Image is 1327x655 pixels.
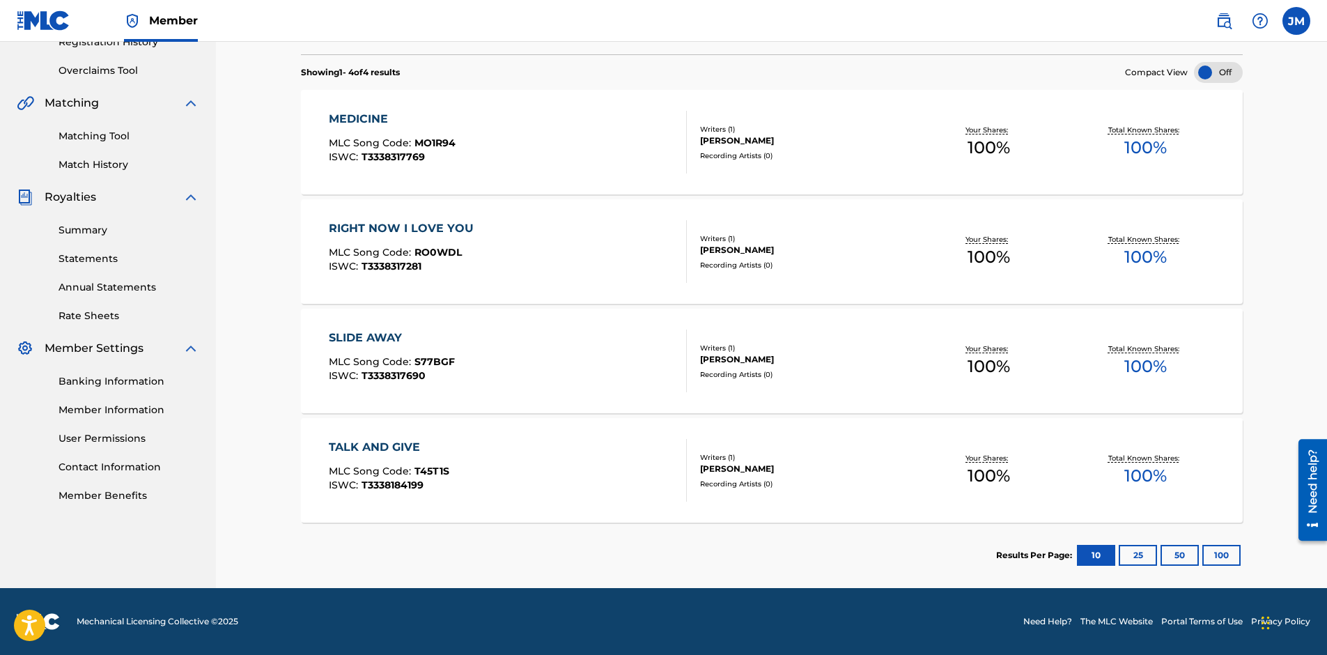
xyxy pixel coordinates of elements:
[301,309,1243,413] a: SLIDE AWAYMLC Song Code:S77BGFISWC:T3338317690Writers (1)[PERSON_NAME]Recording Artists (0)Your S...
[700,479,910,489] div: Recording Artists ( 0 )
[1282,7,1310,35] div: User Menu
[1252,13,1268,29] img: help
[996,549,1076,562] p: Results Per Page:
[59,35,199,49] a: Registration History
[1023,615,1072,628] a: Need Help?
[965,234,1011,245] p: Your Shares:
[45,340,143,357] span: Member Settings
[968,463,1010,488] span: 100 %
[965,344,1011,354] p: Your Shares:
[301,90,1243,194] a: MEDICINEMLC Song Code:MO1R94ISWC:T3338317769Writers (1)[PERSON_NAME]Recording Artists (0)Your Sha...
[329,465,414,477] span: MLC Song Code :
[700,343,910,353] div: Writers ( 1 )
[124,13,141,29] img: Top Rightsholder
[329,246,414,259] span: MLC Song Code :
[59,280,199,295] a: Annual Statements
[414,246,462,259] span: RO0WDL
[301,199,1243,304] a: RIGHT NOW I LOVE YOUMLC Song Code:RO0WDLISWC:T3338317281Writers (1)[PERSON_NAME]Recording Artists...
[968,245,1010,270] span: 100 %
[414,465,449,477] span: T45T1S
[59,309,199,323] a: Rate Sheets
[362,479,424,491] span: T3338184199
[301,418,1243,523] a: TALK AND GIVEMLC Song Code:T45T1SISWC:T3338184199Writers (1)[PERSON_NAME]Recording Artists (0)You...
[301,66,400,79] p: Showing 1 - 4 of 4 results
[329,220,481,237] div: RIGHT NOW I LOVE YOU
[183,189,199,206] img: expand
[1108,344,1183,354] p: Total Known Shares:
[59,223,199,238] a: Summary
[414,137,456,149] span: MO1R94
[1125,66,1188,79] span: Compact View
[1119,545,1157,566] button: 25
[362,369,426,382] span: T3338317690
[700,260,910,270] div: Recording Artists ( 0 )
[700,134,910,147] div: [PERSON_NAME]
[59,460,199,475] a: Contact Information
[1251,615,1310,628] a: Privacy Policy
[329,260,362,272] span: ISWC :
[1124,354,1167,379] span: 100 %
[149,13,198,29] span: Member
[77,615,238,628] span: Mechanical Licensing Collective © 2025
[183,340,199,357] img: expand
[183,95,199,111] img: expand
[1246,7,1274,35] div: Help
[700,233,910,244] div: Writers ( 1 )
[59,403,199,417] a: Member Information
[968,354,1010,379] span: 100 %
[17,10,70,31] img: MLC Logo
[329,479,362,491] span: ISWC :
[1077,545,1115,566] button: 10
[45,95,99,111] span: Matching
[329,369,362,382] span: ISWC :
[700,353,910,366] div: [PERSON_NAME]
[1080,615,1153,628] a: The MLC Website
[329,151,362,163] span: ISWC :
[59,252,199,266] a: Statements
[700,463,910,475] div: [PERSON_NAME]
[1210,7,1238,35] a: Public Search
[329,111,456,128] div: MEDICINE
[965,453,1011,463] p: Your Shares:
[1124,245,1167,270] span: 100 %
[1108,234,1183,245] p: Total Known Shares:
[700,151,910,161] div: Recording Artists ( 0 )
[17,95,34,111] img: Matching
[700,124,910,134] div: Writers ( 1 )
[59,431,199,446] a: User Permissions
[59,157,199,172] a: Match History
[45,189,96,206] span: Royalties
[329,439,449,456] div: TALK AND GIVE
[1108,125,1183,135] p: Total Known Shares:
[1161,615,1243,628] a: Portal Terms of Use
[700,452,910,463] div: Writers ( 1 )
[1262,602,1270,644] div: Drag
[59,374,199,389] a: Banking Information
[968,135,1010,160] span: 100 %
[362,151,425,163] span: T3338317769
[965,125,1011,135] p: Your Shares:
[59,129,199,144] a: Matching Tool
[1216,13,1232,29] img: search
[1124,463,1167,488] span: 100 %
[17,189,33,206] img: Royalties
[59,488,199,503] a: Member Benefits
[414,355,455,368] span: S77BGF
[700,369,910,380] div: Recording Artists ( 0 )
[1124,135,1167,160] span: 100 %
[1161,545,1199,566] button: 50
[329,355,414,368] span: MLC Song Code :
[329,137,414,149] span: MLC Song Code :
[17,340,33,357] img: Member Settings
[700,244,910,256] div: [PERSON_NAME]
[1202,545,1241,566] button: 100
[1288,434,1327,546] iframe: Resource Center
[59,63,199,78] a: Overclaims Tool
[1257,588,1327,655] iframe: Chat Widget
[362,260,421,272] span: T3338317281
[1108,453,1183,463] p: Total Known Shares:
[17,613,60,630] img: logo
